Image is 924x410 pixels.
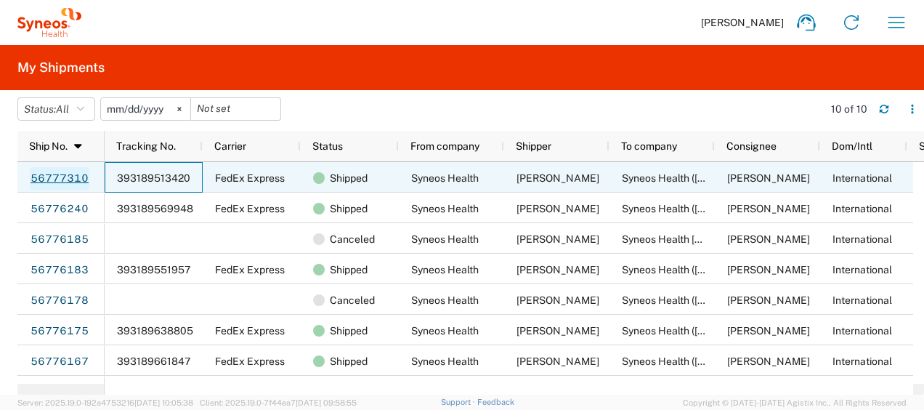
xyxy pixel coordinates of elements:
span: Grace Chew [516,233,599,245]
span: Sonali Parmar [727,325,810,337]
span: FedEx Express [215,203,285,214]
span: [DATE] 10:05:38 [134,398,193,407]
input: Not set [101,98,190,120]
h2: My Shipments [17,59,105,76]
span: [PERSON_NAME] [701,16,784,29]
button: Status:All [17,97,95,121]
a: Feedback [477,398,514,406]
a: 56776178 [30,289,89,313]
span: Shipped [330,193,368,224]
span: 393189638805 [117,325,193,337]
span: FedEx Express [215,264,285,276]
span: FedEx Express [215,355,285,367]
span: Grace Chew [516,264,599,276]
span: Shipper [516,140,551,152]
span: 393189551957 [117,264,190,276]
span: Syneos Health Japan [622,233,795,245]
span: Syneos Health [411,355,479,367]
span: Copyright © [DATE]-[DATE] Agistix Inc., All Rights Reserved [683,396,907,409]
a: 56776240 [30,198,89,221]
span: Daisy Zou [727,172,810,184]
span: Client: 2025.19.0-7f44ea7 [200,398,357,407]
span: Shipped [330,346,368,377]
a: 56777310 [30,167,89,190]
span: International [832,233,892,245]
span: Daisy Zou [727,294,810,306]
span: Dom/Intl [832,140,872,152]
span: FedEx Express [215,172,285,184]
span: Syneos Health (China) [622,172,801,184]
span: International [832,264,892,276]
span: Syneos Health (China) [622,294,801,306]
span: 393189513420 [117,172,190,184]
div: 10 of 10 [831,102,867,116]
a: 56776175 [30,320,89,343]
span: [DATE] 09:58:55 [296,398,357,407]
span: Ship No. [29,140,68,152]
span: International [832,294,892,306]
span: Syneos Health [411,233,479,245]
span: 393189569948 [117,203,193,214]
span: Syneos Health [411,325,479,337]
span: International [832,172,892,184]
span: International [832,355,892,367]
a: 56682250 [30,381,89,404]
span: Consignee [726,140,777,152]
span: Stephane Gouteux [727,203,810,214]
span: Syneos Health (Japan) [622,203,801,214]
span: Shipped [330,254,368,285]
span: Shipped [330,163,368,193]
span: Tracking No. [116,140,176,152]
span: Stephane Gouteux [727,233,810,245]
span: Jung Ok Jang [727,264,810,276]
span: Syneos Health (India) [622,325,801,337]
span: Grace Chew [516,203,599,214]
span: From company [410,140,479,152]
span: Syneos Health [411,294,479,306]
span: Grace Chew [516,294,599,306]
span: FedEx Express [215,325,285,337]
span: Status [312,140,343,152]
input: Not set [191,98,280,120]
span: International [832,325,892,337]
span: 393189661847 [117,355,190,367]
span: Canceled [330,377,375,407]
span: Canceled [330,224,375,254]
span: International [832,203,892,214]
span: To company [621,140,677,152]
a: 56776183 [30,259,89,282]
span: Carrier [214,140,246,152]
span: Shipped [330,315,368,346]
a: 56776167 [30,350,89,374]
a: Support [441,398,477,406]
span: Syneos Health (Korea) [622,264,801,276]
span: Syneos Health [411,172,479,184]
a: 56776185 [30,228,89,252]
span: Server: 2025.19.0-192a4753216 [17,398,193,407]
span: All [56,103,69,115]
span: Syneos Health [411,203,479,214]
span: EunJeong Kim [727,355,810,367]
span: Syneos Health (Korea) [622,355,801,367]
span: Grace Chew [516,355,599,367]
span: Syneos Health [411,264,479,276]
span: Grace Chew [516,325,599,337]
span: Grace Chew [516,172,599,184]
span: Canceled [330,285,375,315]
